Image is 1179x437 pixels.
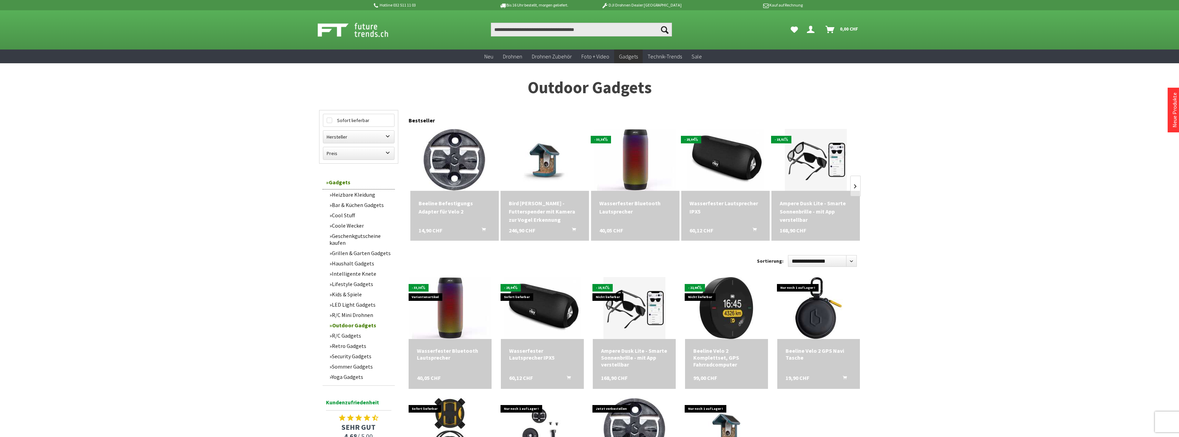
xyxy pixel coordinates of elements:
img: Wasserfester Bluetooth Lautsprecher [409,277,491,339]
a: R/C Mini Drohnen [326,310,395,320]
input: Produkt, Marke, Kategorie, EAN, Artikelnummer… [491,23,672,36]
a: Beeline Befestigungs Adapter für Velo 2 14,90 CHF In den Warenkorb [419,199,491,216]
a: Yoga Gadgets [326,372,395,382]
label: Hersteller [323,131,394,143]
a: Beeline Velo 2 GPS Navi Tasche 19,90 CHF In den Warenkorb [786,347,852,361]
div: Beeline Velo 2 GPS Navi Tasche [786,347,852,361]
img: Wasserfester Lautsprecher IPX5 [504,277,581,339]
button: Suchen [657,23,672,36]
p: Hotline 032 511 11 03 [373,1,480,9]
a: Dein Konto [804,23,820,36]
a: Sale [687,50,707,64]
span: Foto + Video [581,53,609,60]
label: Sofort lieferbar [323,114,394,127]
a: Kids & Spiele [326,289,395,299]
a: Wasserfester Lautsprecher IPX5 60,12 CHF In den Warenkorb [689,199,761,216]
span: Neu [484,53,493,60]
img: Shop Futuretrends - zur Startseite wechseln [318,21,403,39]
img: Ampere Dusk Lite - Smarte Sonnenbrille - mit App verstellbar [785,129,847,191]
a: Neu [480,50,498,64]
button: In den Warenkorb [744,226,761,235]
span: 60,12 CHF [689,226,713,234]
img: Bird Buddy Vogelhaus - Futterspender mit Kamera zur Vogel Erkennung [501,132,589,188]
a: LED Light Gadgets [326,299,395,310]
p: Kauf auf Rechnung [695,1,803,9]
a: Intelligente Knete [326,269,395,279]
label: Sortierung: [757,255,783,266]
div: Wasserfester Bluetooth Lautsprecher [417,347,483,361]
span: Kundenzufriedenheit [326,398,391,411]
a: Retro Gadgets [326,341,395,351]
div: Bestseller [409,110,860,127]
div: Ampere Dusk Lite - Smarte Sonnenbrille - mit App verstellbar [780,199,852,224]
span: 19,90 CHF [786,374,809,381]
p: Bis 16 Uhr bestellt, morgen geliefert. [480,1,588,9]
a: Drohnen [498,50,527,64]
a: Cool Stuff [326,210,395,220]
button: In den Warenkorb [834,374,851,383]
img: Beeline Velo 2 GPS Navi Tasche [788,277,850,339]
img: Beeline Velo 2 Komplettset, GPS Fahrradcomputer [695,277,757,339]
a: Meine Favoriten [787,23,801,36]
span: Sale [692,53,702,60]
a: Coole Wecker [326,220,395,231]
div: Wasserfester Bluetooth Lautsprecher [599,199,671,216]
span: 168,90 CHF [780,226,806,234]
div: Bird [PERSON_NAME] - Futterspender mit Kamera zur Vogel Erkennung [509,199,581,224]
a: Ampere Dusk Lite - Smarte Sonnenbrille - mit App verstellbar 168,90 CHF [780,199,852,224]
span: 40,05 CHF [599,226,623,234]
a: Grillen & Garten Gadgets [326,248,395,258]
a: Gadgets [614,50,643,64]
span: Drohnen Zubehör [532,53,572,60]
a: Sommer Gadgets [326,361,395,372]
button: In den Warenkorb [558,374,575,383]
a: Geschenkgutscheine kaufen [326,231,395,248]
img: Ampere Dusk Lite - Smarte Sonnenbrille - mit App verstellbar [603,277,665,339]
span: 99,00 CHF [693,374,717,381]
a: Warenkorb [823,23,862,36]
a: Heizbare Kleidung [326,189,395,200]
div: Beeline Velo 2 Komplettset, GPS Fahrradcomputer [693,347,760,368]
a: Outdoor Gadgets [326,320,395,330]
span: 60,12 CHF [509,374,533,381]
label: Preis [323,147,394,160]
a: Lifestyle Gadgets [326,279,395,289]
span: Technik-Trends [648,53,682,60]
a: Technik-Trends [643,50,687,64]
span: Gadgets [619,53,638,60]
a: Ampere Dusk Lite - Smarte Sonnenbrille - mit App verstellbar 168,90 CHF [601,347,667,368]
span: Drohnen [503,53,522,60]
a: Beeline Velo 2 Komplettset, GPS Fahrradcomputer 99,00 CHF [693,347,760,368]
a: Bar & Küchen Gadgets [326,200,395,210]
a: Wasserfester Lautsprecher IPX5 60,12 CHF In den Warenkorb [509,347,576,361]
p: DJI Drohnen Dealer [GEOGRAPHIC_DATA] [588,1,695,9]
a: Bird [PERSON_NAME] - Futterspender mit Kamera zur Vogel Erkennung 246,90 CHF In den Warenkorb [509,199,581,224]
span: 0,00 CHF [840,23,858,34]
div: Wasserfester Lautsprecher IPX5 [509,347,576,361]
h1: Outdoor Gadgets [319,79,860,96]
img: Beeline Befestigungs Adapter für Velo 2 [423,129,485,191]
div: Wasserfester Lautsprecher IPX5 [689,199,761,216]
div: Ampere Dusk Lite - Smarte Sonnenbrille - mit App verstellbar [601,347,667,368]
a: R/C Gadgets [326,330,395,341]
button: In den Warenkorb [564,226,580,235]
a: Foto + Video [577,50,614,64]
a: Drohnen Zubehör [527,50,577,64]
span: 168,90 CHF [601,374,628,381]
img: Wasserfester Lautsprecher IPX5 [687,129,764,191]
a: Gadgets [323,175,395,189]
div: Beeline Befestigungs Adapter für Velo 2 [419,199,491,216]
button: In den Warenkorb [473,226,490,235]
a: Neue Produkte [1171,92,1178,128]
span: SEHR GUT [323,422,395,432]
a: Wasserfester Bluetooth Lautsprecher 40,05 CHF [417,347,483,361]
span: 40,05 CHF [417,374,441,381]
img: Wasserfester Bluetooth Lautsprecher [594,129,676,191]
a: Haushalt Gadgets [326,258,395,269]
a: Security Gadgets [326,351,395,361]
a: Wasserfester Bluetooth Lautsprecher 40,05 CHF [599,199,671,216]
span: 246,90 CHF [509,226,535,234]
span: 14,90 CHF [419,226,442,234]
